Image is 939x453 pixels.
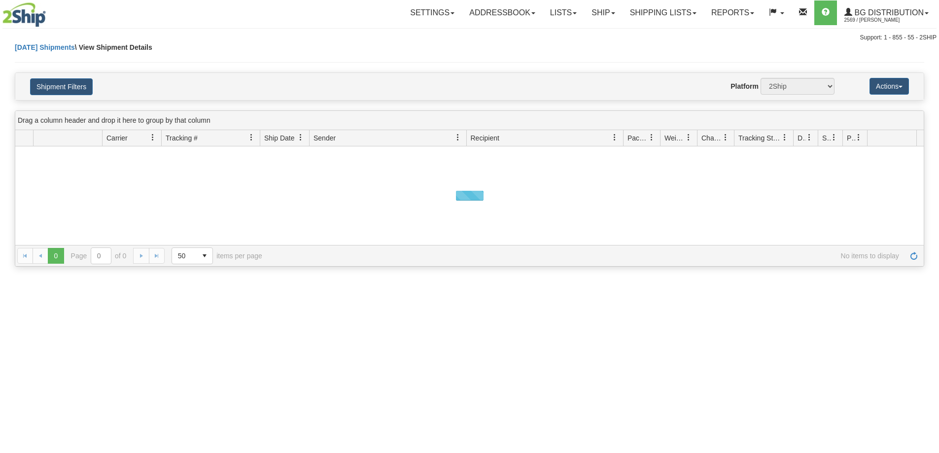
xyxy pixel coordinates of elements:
a: Packages filter column settings [643,129,660,146]
a: BG Distribution 2569 / [PERSON_NAME] [837,0,936,25]
a: [DATE] Shipments [15,43,75,51]
span: Shipment Issues [822,133,831,143]
a: Tracking # filter column settings [243,129,260,146]
a: Sender filter column settings [450,129,466,146]
a: Pickup Status filter column settings [850,129,867,146]
span: items per page [172,247,262,264]
span: Packages [627,133,648,143]
span: Pickup Status [847,133,855,143]
div: grid grouping header [15,111,924,130]
img: logo2569.jpg [2,2,46,27]
span: Recipient [471,133,499,143]
a: Shipping lists [623,0,704,25]
a: Tracking Status filter column settings [776,129,793,146]
a: Settings [403,0,462,25]
a: Ship [584,0,622,25]
a: Carrier filter column settings [144,129,161,146]
button: Shipment Filters [30,78,93,95]
a: Addressbook [462,0,543,25]
span: Page 0 [48,248,64,264]
span: Page of 0 [71,247,127,264]
button: Actions [869,78,909,95]
a: Ship Date filter column settings [292,129,309,146]
span: Ship Date [264,133,294,143]
span: Page sizes drop down [172,247,213,264]
span: 2569 / [PERSON_NAME] [844,15,918,25]
span: Charge [701,133,722,143]
span: select [197,248,212,264]
a: Charge filter column settings [717,129,734,146]
span: 50 [178,251,191,261]
span: \ View Shipment Details [75,43,152,51]
span: Tracking Status [738,133,781,143]
span: Delivery Status [798,133,806,143]
a: Shipment Issues filter column settings [826,129,842,146]
span: No items to display [276,252,899,260]
span: Tracking # [166,133,198,143]
a: Reports [704,0,762,25]
a: Lists [543,0,584,25]
a: Delivery Status filter column settings [801,129,818,146]
span: Sender [313,133,336,143]
div: Support: 1 - 855 - 55 - 2SHIP [2,34,937,42]
a: Recipient filter column settings [606,129,623,146]
label: Platform [730,81,759,91]
span: Carrier [106,133,128,143]
a: Weight filter column settings [680,129,697,146]
span: Weight [664,133,685,143]
span: BG Distribution [852,8,924,17]
a: Refresh [906,248,922,264]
